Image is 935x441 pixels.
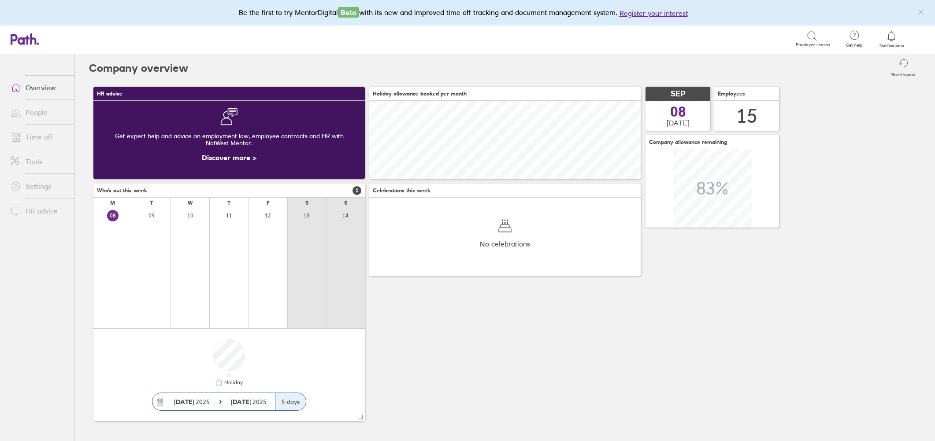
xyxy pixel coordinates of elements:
div: F [267,200,270,206]
div: Get expert help and advice on employment law, employee contracts and HR with NatWest Mentor. [100,125,358,154]
span: Beta [338,7,359,18]
div: Be the first to try MentorDigital with its new and improved time off tracking and document manage... [239,7,697,18]
a: Overview [4,79,74,96]
span: Who's out this week [97,187,147,194]
div: T [227,200,230,206]
span: Celebrations this week [373,187,430,194]
span: Company allowance remaining [649,139,727,145]
a: Time off [4,128,74,146]
div: Holiday [223,379,243,386]
a: Tools [4,153,74,170]
div: Search [99,35,121,43]
h2: Company overview [89,54,188,82]
button: Register your interest [620,8,688,18]
a: Discover more > [202,153,256,162]
span: 2025 [174,398,210,405]
span: Get help [840,43,868,48]
a: Settings [4,177,74,195]
strong: [DATE] [174,398,194,406]
div: M [110,200,115,206]
a: People [4,103,74,121]
label: Reset layout [886,70,921,77]
div: 15 [736,105,757,127]
div: S [305,200,308,206]
span: 08 [670,105,686,119]
div: 5 days [275,393,306,410]
span: [DATE] [667,119,690,127]
span: SEP [671,89,686,99]
a: HR advice [4,202,74,220]
div: T [150,200,153,206]
div: W [188,200,193,206]
span: HR advice [97,91,122,97]
button: Reset layout [886,54,921,82]
span: 2025 [231,398,267,405]
div: S [344,200,347,206]
strong: [DATE] [231,398,252,406]
span: Employees [718,91,745,97]
span: No celebrations [480,240,530,248]
span: Notifications [877,43,906,48]
a: Notifications [877,30,906,48]
span: 1 [352,186,361,195]
span: Employee search [796,42,830,48]
span: Holiday allowance booked per month [373,91,467,97]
